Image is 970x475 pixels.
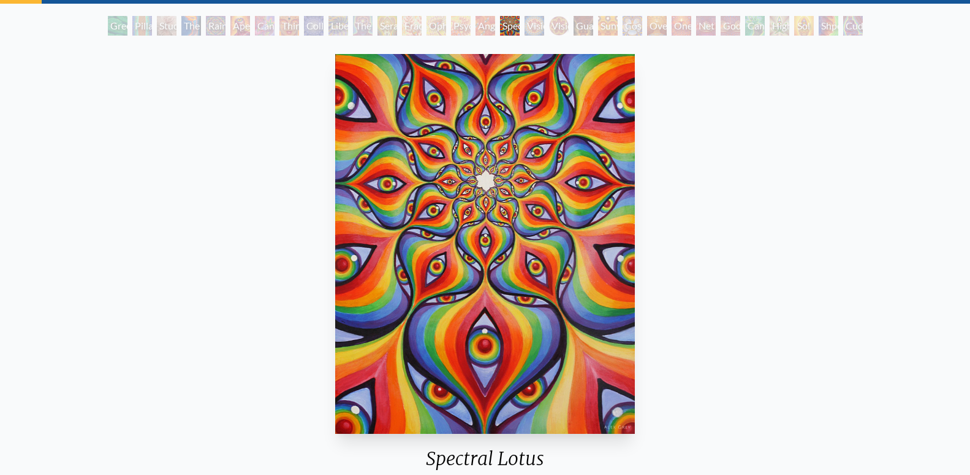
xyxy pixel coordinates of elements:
[525,16,544,36] div: Vision Crystal
[181,16,201,36] div: The Torch
[304,16,324,36] div: Collective Vision
[255,16,275,36] div: Cannabis Sutra
[843,16,863,36] div: Cuddle
[279,16,299,36] div: Third Eye Tears of Joy
[770,16,789,36] div: Higher Vision
[335,54,635,434] img: Spectral-Lotus-2007-Alex-Grey-watermarked.jpg
[672,16,691,36] div: One
[353,16,373,36] div: The Seer
[794,16,814,36] div: Sol Invictus
[696,16,716,36] div: Net of Being
[108,16,127,36] div: Green Hand
[132,16,152,36] div: Pillar of Awareness
[647,16,667,36] div: Oversoul
[476,16,495,36] div: Angel Skin
[426,16,446,36] div: Ophanic Eyelash
[402,16,422,36] div: Fractal Eyes
[451,16,471,36] div: Psychomicrograph of a Fractal Paisley Cherub Feather Tip
[623,16,642,36] div: Cosmic Elf
[328,16,348,36] div: Liberation Through Seeing
[157,16,176,36] div: Study for the Great Turn
[745,16,765,36] div: Cannafist
[377,16,397,36] div: Seraphic Transport Docking on the Third Eye
[206,16,225,36] div: Rainbow Eye Ripple
[598,16,618,36] div: Sunyata
[574,16,593,36] div: Guardian of Infinite Vision
[819,16,838,36] div: Shpongled
[721,16,740,36] div: Godself
[549,16,569,36] div: Vision [PERSON_NAME]
[500,16,520,36] div: Spectral Lotus
[230,16,250,36] div: Aperture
